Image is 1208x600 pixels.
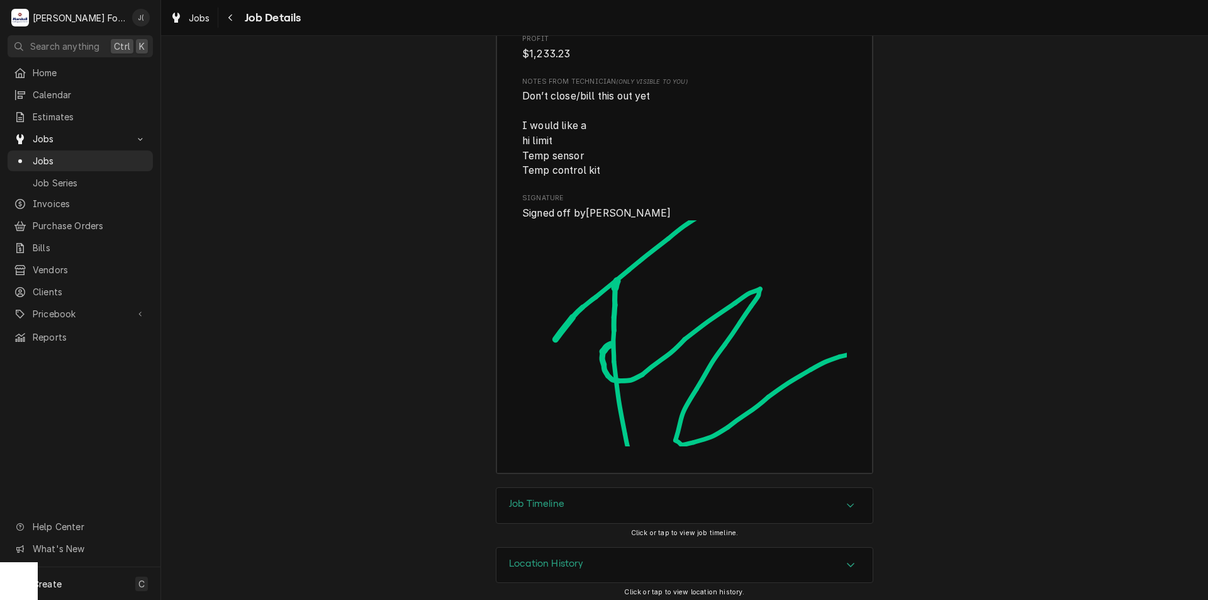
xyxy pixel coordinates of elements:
[8,150,153,171] a: Jobs
[509,558,584,570] h3: Location History
[221,8,241,28] button: Navigate back
[8,538,153,559] a: Go to What's New
[8,237,153,258] a: Bills
[8,516,153,537] a: Go to Help Center
[33,88,147,101] span: Calendar
[33,307,128,320] span: Pricebook
[496,488,873,523] div: Accordion Header
[496,488,873,523] button: Accordion Details Expand Trigger
[11,9,29,26] div: Marshall Food Equipment Service's Avatar
[616,78,687,85] span: (Only Visible to You)
[522,90,651,176] span: Don’t close/bill this out yet I would like a hi limit Temp sensor Temp control kit
[33,520,145,533] span: Help Center
[522,34,847,44] span: Profit
[11,9,29,26] div: M
[8,35,153,57] button: Search anythingCtrlK
[496,548,873,583] div: Accordion Header
[522,34,847,61] div: Profit
[522,193,847,446] div: Signator
[8,173,153,193] a: Job Series
[33,197,147,210] span: Invoices
[509,498,564,510] h3: Job Timeline
[33,241,147,254] span: Bills
[8,259,153,280] a: Vendors
[496,487,873,524] div: Job Timeline
[138,577,145,591] span: C
[522,220,847,446] img: Signature
[624,588,744,596] span: Click or tap to view location history.
[33,110,147,123] span: Estimates
[496,547,873,584] div: Location History
[8,303,153,324] a: Go to Pricebook
[132,9,150,26] div: Jeff Debigare (109)'s Avatar
[33,176,147,190] span: Job Series
[8,128,153,149] a: Go to Jobs
[33,154,147,167] span: Jobs
[8,215,153,236] a: Purchase Orders
[30,40,99,53] span: Search anything
[496,548,873,583] button: Accordion Details Expand Trigger
[8,281,153,302] a: Clients
[522,48,570,60] span: $1,233.23
[165,8,215,28] a: Jobs
[522,206,847,221] span: Signed Off By
[33,285,147,298] span: Clients
[8,62,153,83] a: Home
[132,9,150,26] div: J(
[33,579,62,589] span: Create
[114,40,130,53] span: Ctrl
[8,327,153,348] a: Reports
[189,11,210,25] span: Jobs
[522,77,847,178] div: [object Object]
[33,11,125,25] div: [PERSON_NAME] Food Equipment Service
[33,263,147,276] span: Vendors
[8,84,153,105] a: Calendar
[33,66,147,79] span: Home
[241,9,301,26] span: Job Details
[33,542,145,555] span: What's New
[8,193,153,214] a: Invoices
[631,529,738,537] span: Click or tap to view job timeline.
[33,331,147,344] span: Reports
[522,47,847,62] span: Profit
[139,40,145,53] span: K
[522,89,847,178] span: [object Object]
[33,132,128,145] span: Jobs
[522,193,847,203] span: Signature
[522,77,847,87] span: Notes from Technician
[8,106,153,127] a: Estimates
[33,219,147,232] span: Purchase Orders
